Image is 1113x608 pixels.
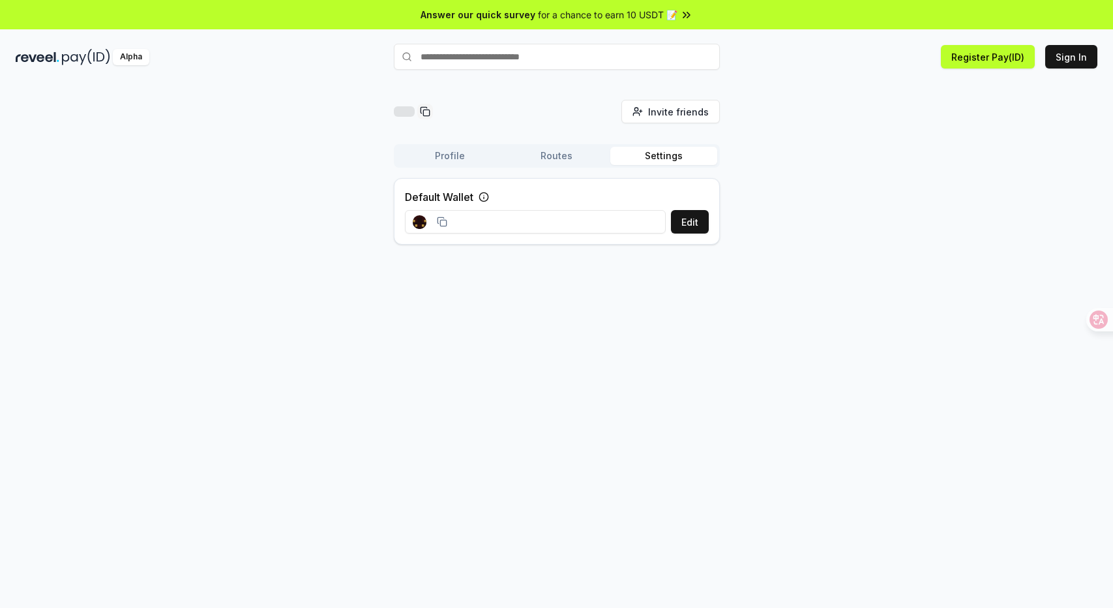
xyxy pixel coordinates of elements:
[671,210,709,234] button: Edit
[1045,45,1097,68] button: Sign In
[610,147,717,165] button: Settings
[396,147,503,165] button: Profile
[538,8,677,22] span: for a chance to earn 10 USDT 📝
[421,8,535,22] span: Answer our quick survey
[62,49,110,65] img: pay_id
[16,49,59,65] img: reveel_dark
[113,49,149,65] div: Alpha
[621,100,720,123] button: Invite friends
[648,105,709,119] span: Invite friends
[503,147,610,165] button: Routes
[941,45,1035,68] button: Register Pay(ID)
[405,189,473,205] label: Default Wallet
